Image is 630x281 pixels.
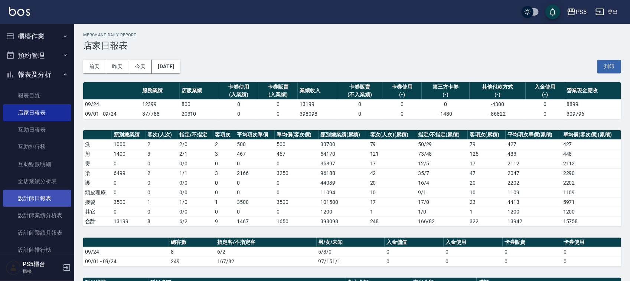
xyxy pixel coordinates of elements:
[83,178,112,188] td: 護
[3,207,71,224] a: 設計師業績分析表
[215,257,317,266] td: 167/82
[146,130,177,140] th: 客次(人次)
[503,238,562,247] th: 卡券販賣
[146,197,177,207] td: 1
[235,168,275,178] td: 2166
[506,178,561,188] td: 2202
[444,238,503,247] th: 入金使用
[444,257,503,266] td: 0
[468,178,506,188] td: 20
[506,188,561,197] td: 1109
[319,178,368,188] td: 44039
[319,139,368,149] td: 33700
[561,139,621,149] td: 427
[260,83,296,91] div: 卡券販賣
[83,207,112,216] td: 其它
[506,130,561,140] th: 平均項次單價(累積)
[83,238,621,267] table: a dense table
[213,178,235,188] td: 0
[235,130,275,140] th: 平均項次單價
[213,149,235,159] td: 3
[112,149,146,159] td: 1400
[169,257,215,266] td: 249
[177,216,213,226] td: 6/2
[180,99,219,109] td: 800
[561,168,621,178] td: 2290
[339,83,381,91] div: 卡券販賣
[3,138,71,155] a: 互助排行榜
[319,159,368,168] td: 35897
[83,60,106,73] button: 前天
[384,83,420,91] div: 卡券使用
[177,168,213,178] td: 1 / 1
[112,168,146,178] td: 6499
[83,33,621,37] h2: Merchant Daily Report
[112,188,146,197] td: 0
[562,238,621,247] th: 卡券使用
[3,173,71,190] a: 全店業績分析表
[561,197,621,207] td: 5971
[368,188,416,197] td: 10
[83,197,112,207] td: 接髮
[416,197,468,207] td: 17 / 0
[235,178,275,188] td: 0
[146,168,177,178] td: 2
[146,207,177,216] td: 0
[213,168,235,178] td: 3
[83,159,112,168] td: 燙
[3,241,71,258] a: 設計師排行榜
[3,104,71,121] a: 店家日報表
[468,168,506,178] td: 47
[468,149,506,159] td: 125
[368,216,416,226] td: 248
[385,257,444,266] td: 0
[561,216,621,226] td: 15758
[177,130,213,140] th: 指定/不指定
[221,91,257,99] div: (入業績)
[213,197,235,207] td: 1
[319,130,368,140] th: 類別總業績(累積)
[146,149,177,159] td: 3
[317,247,385,257] td: 5/3/0
[3,156,71,173] a: 互助點數明細
[317,238,385,247] th: 男/女/未知
[112,178,146,188] td: 0
[235,159,275,168] td: 0
[3,27,71,46] button: 櫃檯作業
[506,149,561,159] td: 433
[146,188,177,197] td: 0
[424,83,468,91] div: 第三方卡券
[235,149,275,159] td: 467
[213,216,235,226] td: 9
[83,40,621,51] h3: 店家日報表
[23,261,61,268] h5: PS5櫃台
[317,257,385,266] td: 97/151/1
[275,188,319,197] td: 0
[177,178,213,188] td: 0 / 0
[177,139,213,149] td: 2 / 0
[83,82,621,119] table: a dense table
[129,60,152,73] button: 今天
[177,159,213,168] td: 0 / 0
[416,130,468,140] th: 指定/不指定(累積)
[258,99,298,109] td: 0
[152,60,180,73] button: [DATE]
[468,197,506,207] td: 23
[422,99,470,109] td: 0
[275,130,319,140] th: 單均價(客次價)
[468,188,506,197] td: 10
[424,91,468,99] div: (-)
[6,260,21,275] img: Person
[235,216,275,226] td: 1467
[146,216,177,226] td: 8
[470,109,526,119] td: -86822
[213,159,235,168] td: 0
[260,91,296,99] div: (入業績)
[319,168,368,178] td: 96188
[368,130,416,140] th: 客次(人次)(累積)
[112,139,146,149] td: 1000
[319,207,368,216] td: 1200
[140,99,180,109] td: 12399
[83,99,140,109] td: 09/24
[506,139,561,149] td: 427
